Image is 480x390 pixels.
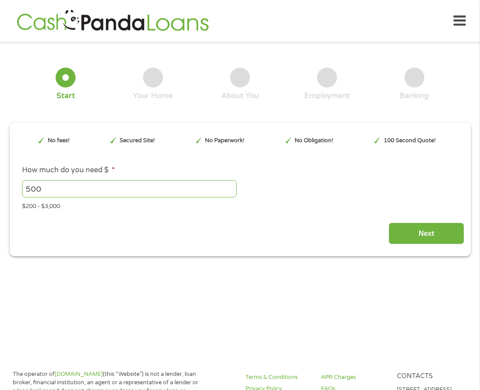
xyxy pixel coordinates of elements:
[400,91,429,101] div: Banking
[304,91,350,101] div: Employment
[55,371,103,378] a: [DOMAIN_NAME]
[295,136,333,145] p: No Obligation!
[22,166,115,175] label: How much do you need $
[321,373,386,382] a: APR Charges
[48,136,70,145] p: No fees!
[133,91,173,101] div: Your Home
[120,136,155,145] p: Secured Site!
[397,372,462,381] h4: Contacts
[384,136,436,145] p: 100 Second Quote!
[389,223,464,244] input: Next
[246,373,310,382] a: Terms & Conditions
[14,8,211,34] img: GetLoanNow Logo
[22,199,457,211] div: $200 - $3,000
[205,136,245,145] p: No Paperwork!
[57,91,75,101] div: Start
[221,91,259,101] div: About You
